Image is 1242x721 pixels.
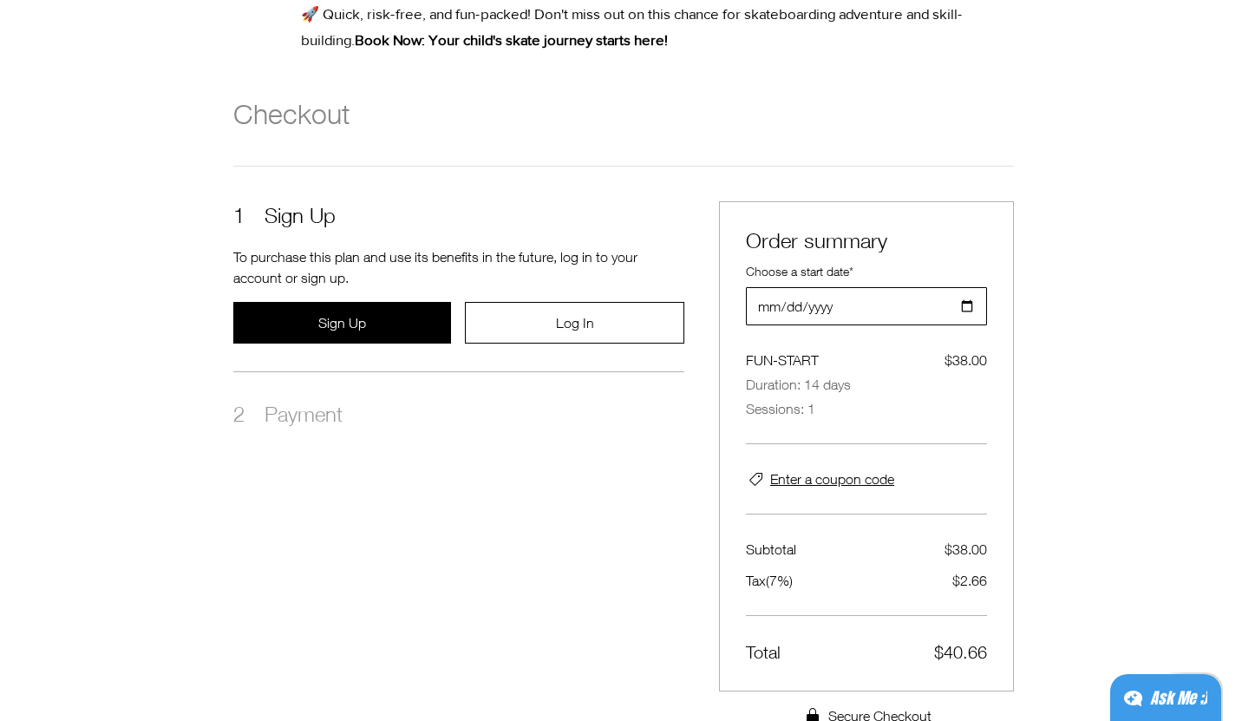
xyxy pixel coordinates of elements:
span: Checkout [233,97,350,130]
h2: Order summary [746,228,987,252]
button: Log In [465,302,684,344]
button: Enter a coupon code [746,469,987,489]
span: FUN-START [746,350,819,370]
span: 1 [233,201,265,229]
h2: Payment [233,400,343,428]
span: Total [746,640,781,665]
span: 2 [233,400,265,428]
p: 🚀 Quick, risk-free, and fun-packed! Don't miss out on this chance for skateboarding adventure and... [301,1,968,54]
span: Log In [556,315,594,331]
span: $40.66 [934,640,987,665]
span: Duration: 14 days [746,374,987,395]
span: $38.00 [945,539,987,560]
span: Subtotal [746,539,796,560]
span: $2.66 [952,570,987,591]
span: Sessions: 1 [746,398,987,419]
span: Sign Up [318,315,366,331]
div: Ask Me ;) [1150,686,1207,711]
h2: Sign Up [233,201,336,229]
p: To purchase this plan and use its benefits in the future, log in to your account or sign up. [233,246,684,288]
span: Enter a coupon code [770,469,894,489]
label: Choose a start date [746,263,853,280]
span: Book Now: Your child's skate journey starts here! [355,31,668,48]
span: Tax ( 7 %) [746,570,793,591]
span: $38.00 [945,350,987,370]
button: Sign Up [233,302,451,344]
